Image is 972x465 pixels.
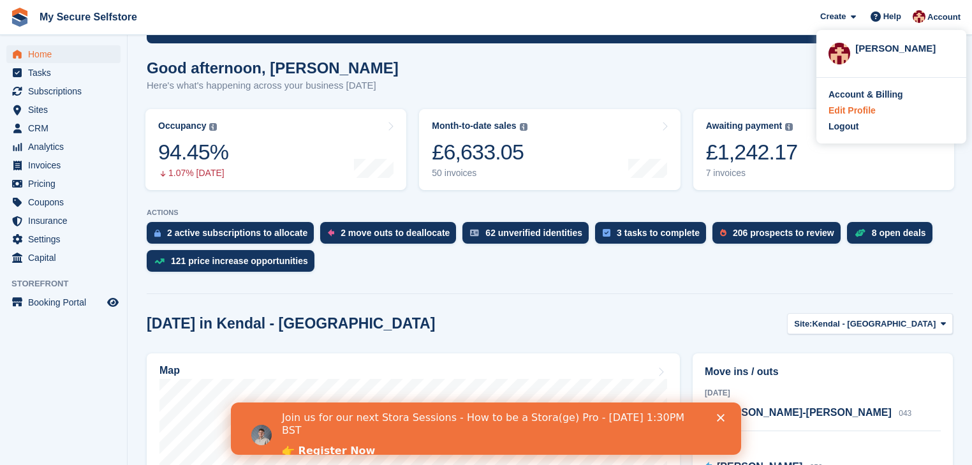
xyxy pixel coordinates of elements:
[828,88,903,101] div: Account & Billing
[6,138,121,156] a: menu
[147,222,320,250] a: 2 active subscriptions to allocate
[706,121,783,131] div: Awaiting payment
[28,175,105,193] span: Pricing
[883,10,901,23] span: Help
[171,256,308,266] div: 121 price increase opportunities
[6,101,121,119] a: menu
[6,193,121,211] a: menu
[470,229,479,237] img: verify_identity-adf6edd0f0f0b5bbfe63781bf79b02c33cf7c696d77639b501bdc392416b5a36.svg
[855,41,954,53] div: [PERSON_NAME]
[712,222,847,250] a: 206 prospects to review
[105,295,121,310] a: Preview store
[6,293,121,311] a: menu
[705,441,941,453] div: [DATE]
[6,230,121,248] a: menu
[828,104,954,117] a: Edit Profile
[28,138,105,156] span: Analytics
[847,222,939,250] a: 8 open deals
[158,168,228,179] div: 1.07% [DATE]
[28,64,105,82] span: Tasks
[209,123,217,131] img: icon-info-grey-7440780725fd019a000dd9b08b2336e03edf1995a4989e88bcd33f0948082b44.svg
[812,318,936,330] span: Kendal - [GEOGRAPHIC_DATA]
[705,405,911,422] a: [PERSON_NAME]-[PERSON_NAME] 043
[828,120,858,133] div: Logout
[51,42,144,56] a: 👉 Register Now
[28,230,105,248] span: Settings
[28,119,105,137] span: CRM
[705,387,941,399] div: [DATE]
[913,10,925,23] img: Laura Oldroyd
[320,222,462,250] a: 2 move outs to deallocate
[432,168,527,179] div: 50 invoices
[231,402,741,455] iframe: Intercom live chat banner
[28,156,105,174] span: Invoices
[927,11,961,24] span: Account
[462,222,595,250] a: 62 unverified identities
[6,212,121,230] a: menu
[595,222,712,250] a: 3 tasks to complete
[28,212,105,230] span: Insurance
[6,249,121,267] a: menu
[154,258,165,264] img: price_increase_opportunities-93ffe204e8149a01c8c9dc8f82e8f89637d9d84a8eef4429ea346261dce0b2c0.svg
[693,109,954,190] a: Awaiting payment £1,242.17 7 invoices
[147,78,399,93] p: Here's what's happening across your business [DATE]
[159,365,180,376] h2: Map
[720,229,726,237] img: prospect-51fa495bee0391a8d652442698ab0144808aea92771e9ea1ae160a38d050c398.svg
[899,409,911,418] span: 043
[6,45,121,63] a: menu
[733,228,834,238] div: 206 prospects to review
[147,209,953,217] p: ACTIONS
[828,43,850,64] img: Laura Oldroyd
[787,313,953,334] button: Site: Kendal - [GEOGRAPHIC_DATA]
[328,229,334,237] img: move_outs_to_deallocate_icon-f764333ba52eb49d3ac5e1228854f67142a1ed5810a6f6cc68b1a99e826820c5.svg
[794,318,812,330] span: Site:
[28,249,105,267] span: Capital
[158,121,206,131] div: Occupancy
[617,228,700,238] div: 3 tasks to complete
[145,109,406,190] a: Occupancy 94.45% 1.07% [DATE]
[855,228,865,237] img: deal-1b604bf984904fb50ccaf53a9ad4b4a5d6e5aea283cecdc64d6e3604feb123c2.svg
[28,82,105,100] span: Subscriptions
[28,45,105,63] span: Home
[34,6,142,27] a: My Secure Selfstore
[785,123,793,131] img: icon-info-grey-7440780725fd019a000dd9b08b2336e03edf1995a4989e88bcd33f0948082b44.svg
[706,168,798,179] div: 7 invoices
[872,228,926,238] div: 8 open deals
[154,229,161,237] img: active_subscription_to_allocate_icon-d502201f5373d7db506a760aba3b589e785aa758c864c3986d89f69b8ff3...
[828,104,876,117] div: Edit Profile
[432,139,527,165] div: £6,633.05
[6,175,121,193] a: menu
[28,193,105,211] span: Coupons
[432,121,516,131] div: Month-to-date sales
[706,139,798,165] div: £1,242.17
[486,11,499,19] div: Close
[11,277,127,290] span: Storefront
[603,229,610,237] img: task-75834270c22a3079a89374b754ae025e5fb1db73e45f91037f5363f120a921f8.svg
[341,228,450,238] div: 2 move outs to deallocate
[820,10,846,23] span: Create
[147,59,399,77] h1: Good afternoon, [PERSON_NAME]
[28,101,105,119] span: Sites
[158,139,228,165] div: 94.45%
[520,123,527,131] img: icon-info-grey-7440780725fd019a000dd9b08b2336e03edf1995a4989e88bcd33f0948082b44.svg
[6,119,121,137] a: menu
[485,228,582,238] div: 62 unverified identities
[705,364,941,380] h2: Move ins / outs
[28,293,105,311] span: Booking Portal
[147,250,321,278] a: 121 price increase opportunities
[6,82,121,100] a: menu
[419,109,680,190] a: Month-to-date sales £6,633.05 50 invoices
[10,8,29,27] img: stora-icon-8386f47178a22dfd0bd8f6a31ec36ba5ce8667c1dd55bd0f319d3a0aa187defe.svg
[828,88,954,101] a: Account & Billing
[167,228,307,238] div: 2 active subscriptions to allocate
[828,120,954,133] a: Logout
[147,315,435,332] h2: [DATE] in Kendal - [GEOGRAPHIC_DATA]
[717,407,892,418] span: [PERSON_NAME]-[PERSON_NAME]
[6,156,121,174] a: menu
[6,64,121,82] a: menu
